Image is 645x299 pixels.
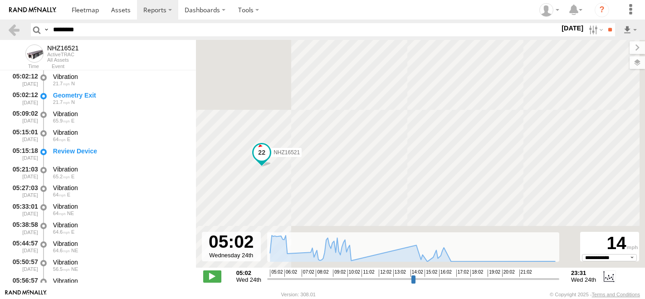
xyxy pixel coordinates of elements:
[53,118,70,123] span: 65.9
[71,118,74,123] span: Heading: 90
[410,270,423,277] span: 14:02
[53,165,187,173] div: Vibration
[302,270,314,277] span: 07:02
[5,290,47,299] a: Visit our Website
[71,266,78,272] span: Heading: 56
[53,110,187,118] div: Vibration
[71,81,75,86] span: Heading: 346
[425,270,437,277] span: 15:02
[284,270,297,277] span: 06:02
[7,90,39,107] div: 05:02:12 [DATE]
[7,64,39,69] div: Time
[7,238,39,255] div: 05:44:57 [DATE]
[7,201,39,218] div: 05:33:01 [DATE]
[53,229,70,235] span: 64.6
[53,137,66,142] span: 64
[7,127,39,144] div: 05:15:01 [DATE]
[53,266,70,272] span: 56.5
[53,91,187,99] div: Geometry Exit
[333,270,346,277] span: 09:02
[571,270,596,276] strong: 23:31
[203,270,221,282] label: Play/Stop
[316,270,328,277] span: 08:02
[502,270,515,277] span: 20:02
[379,270,391,277] span: 12:02
[53,73,187,81] div: Vibration
[560,23,585,33] label: [DATE]
[274,149,300,156] span: NHZ16521
[71,99,75,105] span: Heading: 346
[595,3,609,17] i: ?
[53,258,187,266] div: Vibration
[53,240,187,248] div: Vibration
[7,275,39,292] div: 05:56:57 [DATE]
[9,7,56,13] img: rand-logo.svg
[67,137,70,142] span: Heading: 89
[7,108,39,125] div: 05:09:02 [DATE]
[71,174,74,179] span: Heading: 88
[47,57,79,63] div: All Assets
[585,23,605,36] label: Search Filter Options
[52,64,196,69] div: Event
[439,270,452,277] span: 16:02
[67,211,74,216] span: Heading: 61
[43,23,50,36] label: Search Query
[71,229,74,235] span: Heading: 86
[53,174,70,179] span: 65.2
[53,277,187,285] div: Vibration
[53,192,66,197] span: 64
[592,292,640,297] a: Terms and Conditions
[7,71,39,88] div: 05:02:12 [DATE]
[7,164,39,181] div: 05:21:03 [DATE]
[622,23,638,36] label: Export results as...
[236,276,261,283] span: Wed 24th Sep 2025
[53,147,187,155] div: Review Device
[488,270,500,277] span: 19:02
[53,211,66,216] span: 64
[53,81,70,86] span: 21.7
[393,270,406,277] span: 13:02
[71,248,78,253] span: Heading: 60
[236,270,261,276] strong: 05:02
[536,3,562,17] div: Zulema McIntosch
[47,52,79,57] div: ActiveTRAC
[550,292,640,297] div: © Copyright 2025 -
[519,270,532,277] span: 21:02
[456,270,469,277] span: 17:02
[53,248,70,253] span: 64.6
[67,192,70,197] span: Heading: 68
[270,270,283,277] span: 05:02
[7,182,39,199] div: 05:27:03 [DATE]
[281,292,316,297] div: Version: 308.01
[581,233,638,254] div: 14
[7,220,39,236] div: 05:38:58 [DATE]
[7,146,39,162] div: 05:15:18 [DATE]
[7,257,39,274] div: 05:50:57 [DATE]
[53,221,187,229] div: Vibration
[53,99,70,105] span: 21.7
[47,44,79,52] div: NHZ16521 - View Asset History
[571,276,596,283] span: Wed 24th Sep 2025
[362,270,374,277] span: 11:02
[53,128,187,137] div: Vibration
[470,270,483,277] span: 18:02
[7,23,20,36] a: Back to previous Page
[53,184,187,192] div: Vibration
[53,202,187,211] div: Vibration
[347,270,360,277] span: 10:02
